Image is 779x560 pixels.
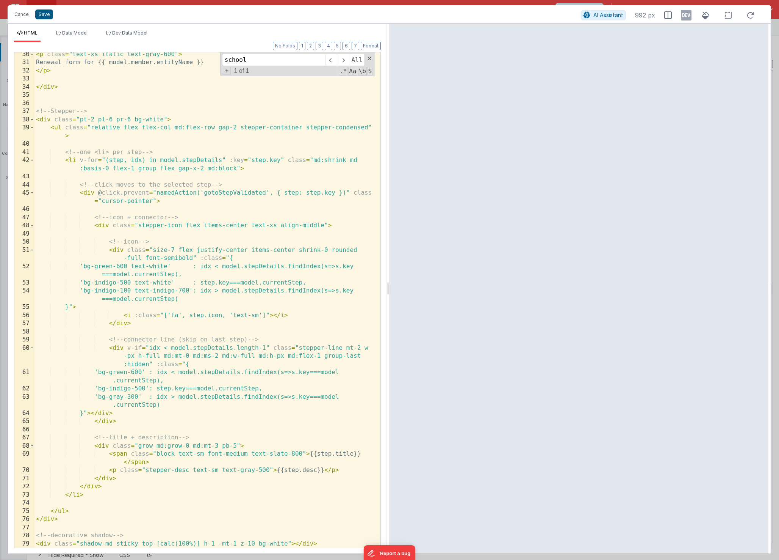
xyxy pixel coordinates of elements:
div: 54 [14,287,34,303]
div: 78 [14,532,34,540]
span: Dev Data Model [112,30,147,36]
div: 38 [14,116,34,124]
button: 5 [334,42,341,50]
div: 52 [14,263,34,279]
div: 64 [14,409,34,418]
div: 73 [14,491,34,499]
div: 68 [14,442,34,450]
div: 50 [14,238,34,246]
div: 76 [14,515,34,524]
div: 77 [14,524,34,532]
div: 32 [14,67,34,75]
span: Toggel Replace mode [223,67,231,75]
div: 62 [14,385,34,393]
button: AI Assistant [581,10,626,20]
div: 66 [14,426,34,434]
span: Whole Word Search [358,67,367,76]
div: 33 [14,75,34,83]
div: 65 [14,417,34,426]
div: 34 [14,83,34,91]
div: 36 [14,99,34,108]
div: 72 [14,483,34,491]
div: 67 [14,434,34,442]
div: 58 [14,328,34,336]
div: 57 [14,319,34,328]
button: No Folds [273,42,297,50]
div: 61 [14,368,34,385]
div: 49 [14,230,34,238]
input: Search for [222,54,325,66]
div: 45 [14,189,34,205]
div: 48 [14,222,34,230]
div: 71 [14,475,34,483]
button: 2 [307,42,314,50]
div: 55 [14,303,34,311]
div: 35 [14,91,34,99]
div: 69 [14,450,34,466]
span: CaseSensitive Search [348,67,357,76]
span: AI Assistant [593,12,623,18]
div: 42 [14,156,34,173]
span: Alt-Enter [349,54,365,66]
div: 53 [14,279,34,287]
div: 44 [14,181,34,189]
div: 39 [14,124,34,140]
div: 60 [14,344,34,369]
button: Cancel [11,9,33,20]
button: 6 [343,42,350,50]
button: Save [35,9,53,19]
div: 31 [14,58,34,67]
span: HTML [24,30,38,36]
span: RegExp Search [339,67,347,76]
div: 56 [14,311,34,320]
div: 40 [14,140,34,148]
div: 75 [14,507,34,516]
div: 79 [14,540,34,548]
button: 7 [352,42,359,50]
div: 63 [14,393,34,409]
div: 37 [14,107,34,116]
button: 1 [299,42,305,50]
span: 1 of 1 [231,68,252,74]
div: 46 [14,205,34,214]
div: 51 [14,246,34,263]
div: 74 [14,499,34,507]
div: 70 [14,466,34,475]
div: 47 [14,214,34,222]
div: 59 [14,336,34,344]
button: 4 [325,42,332,50]
button: 3 [316,42,323,50]
div: 30 [14,50,34,59]
span: Data Model [62,30,88,36]
div: 43 [14,173,34,181]
button: Format [361,42,381,50]
div: 41 [14,148,34,157]
span: 992 px [635,11,655,20]
span: Search In Selection [368,67,373,76]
